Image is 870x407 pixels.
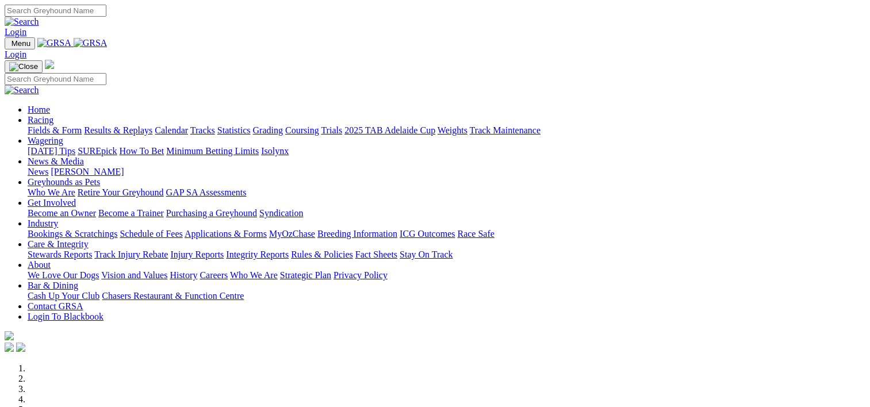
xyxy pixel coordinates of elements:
[28,146,865,156] div: Wagering
[9,62,38,71] img: Close
[170,270,197,280] a: History
[28,167,48,176] a: News
[470,125,541,135] a: Track Maintenance
[28,136,63,145] a: Wagering
[230,270,278,280] a: Who We Are
[253,125,283,135] a: Grading
[5,73,106,85] input: Search
[28,187,865,198] div: Greyhounds as Pets
[94,249,168,259] a: Track Injury Rebate
[51,167,124,176] a: [PERSON_NAME]
[98,208,164,218] a: Become a Trainer
[355,249,397,259] a: Fact Sheets
[28,208,96,218] a: Become an Owner
[344,125,435,135] a: 2025 TAB Adelaide Cup
[28,229,117,239] a: Bookings & Scratchings
[261,146,289,156] a: Isolynx
[166,187,247,197] a: GAP SA Assessments
[28,270,99,280] a: We Love Our Dogs
[5,17,39,27] img: Search
[28,177,100,187] a: Greyhounds as Pets
[28,125,82,135] a: Fields & Form
[28,115,53,125] a: Racing
[200,270,228,280] a: Careers
[190,125,215,135] a: Tracks
[226,249,289,259] a: Integrity Reports
[28,156,84,166] a: News & Media
[28,260,51,270] a: About
[334,270,388,280] a: Privacy Policy
[120,229,182,239] a: Schedule of Fees
[28,198,76,208] a: Get Involved
[28,167,865,177] div: News & Media
[280,270,331,280] a: Strategic Plan
[28,312,104,321] a: Login To Blackbook
[120,146,164,156] a: How To Bet
[400,229,455,239] a: ICG Outcomes
[5,37,35,49] button: Toggle navigation
[28,249,865,260] div: Care & Integrity
[101,270,167,280] a: Vision and Values
[28,187,75,197] a: Who We Are
[5,85,39,95] img: Search
[166,146,259,156] a: Minimum Betting Limits
[74,38,108,48] img: GRSA
[269,229,315,239] a: MyOzChase
[102,291,244,301] a: Chasers Restaurant & Function Centre
[37,38,71,48] img: GRSA
[285,125,319,135] a: Coursing
[291,249,353,259] a: Rules & Policies
[166,208,257,218] a: Purchasing a Greyhound
[28,281,78,290] a: Bar & Dining
[28,291,99,301] a: Cash Up Your Club
[28,208,865,218] div: Get Involved
[28,239,89,249] a: Care & Integrity
[155,125,188,135] a: Calendar
[457,229,494,239] a: Race Safe
[259,208,303,218] a: Syndication
[28,125,865,136] div: Racing
[28,105,50,114] a: Home
[78,146,117,156] a: SUREpick
[5,5,106,17] input: Search
[5,343,14,352] img: facebook.svg
[400,249,453,259] a: Stay On Track
[5,60,43,73] button: Toggle navigation
[28,218,58,228] a: Industry
[438,125,467,135] a: Weights
[317,229,397,239] a: Breeding Information
[185,229,267,239] a: Applications & Forms
[28,291,865,301] div: Bar & Dining
[217,125,251,135] a: Statistics
[28,301,83,311] a: Contact GRSA
[78,187,164,197] a: Retire Your Greyhound
[45,60,54,69] img: logo-grsa-white.png
[28,270,865,281] div: About
[5,49,26,59] a: Login
[16,343,25,352] img: twitter.svg
[5,331,14,340] img: logo-grsa-white.png
[5,27,26,37] a: Login
[28,229,865,239] div: Industry
[84,125,152,135] a: Results & Replays
[28,249,92,259] a: Stewards Reports
[170,249,224,259] a: Injury Reports
[12,39,30,48] span: Menu
[321,125,342,135] a: Trials
[28,146,75,156] a: [DATE] Tips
